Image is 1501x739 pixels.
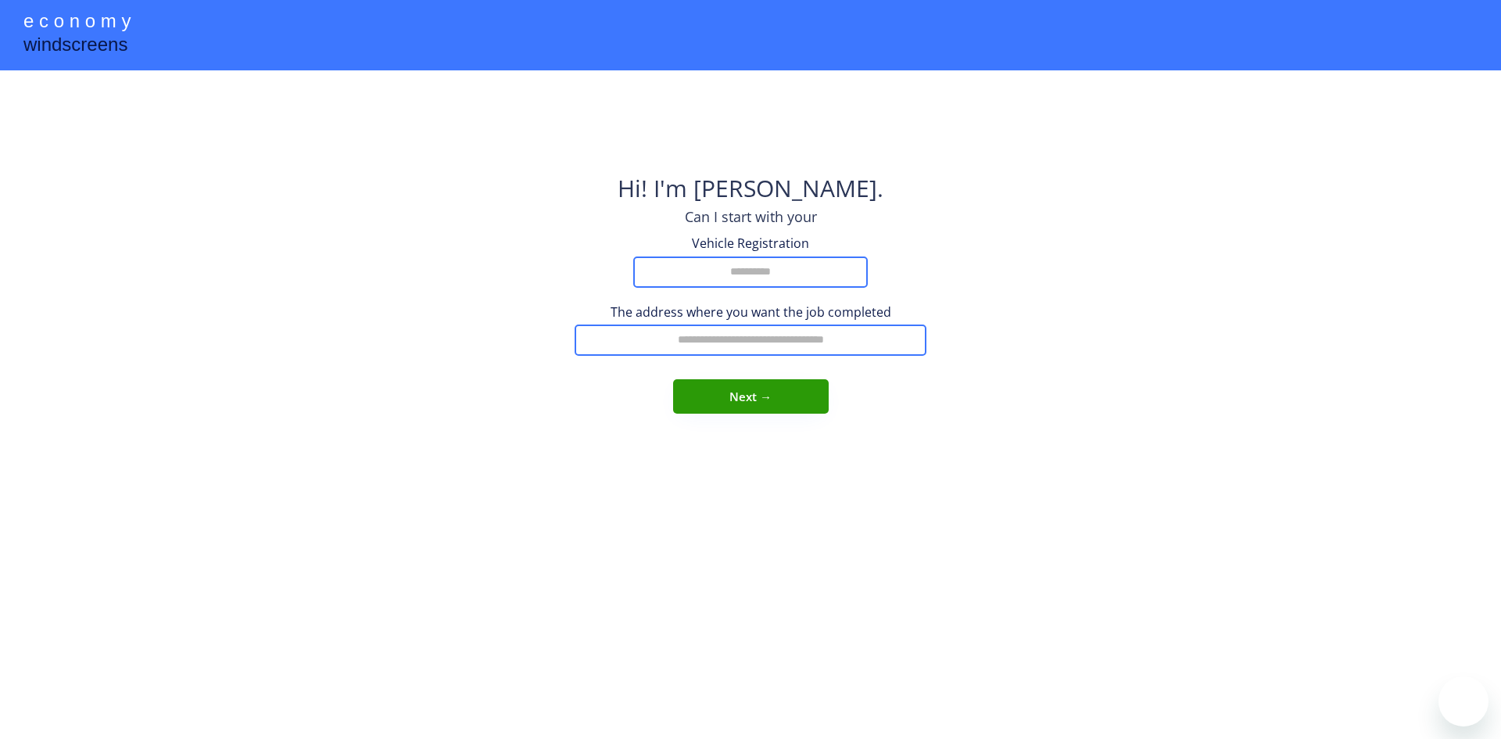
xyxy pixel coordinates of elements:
[672,235,829,252] div: Vehicle Registration
[23,8,131,38] div: e c o n o m y
[711,86,790,164] img: yH5BAEAAAAALAAAAAABAAEAAAIBRAA7
[673,379,829,414] button: Next →
[23,31,127,62] div: windscreens
[618,172,883,207] div: Hi! I'm [PERSON_NAME].
[575,303,926,321] div: The address where you want the job completed
[685,207,817,227] div: Can I start with your
[1438,676,1488,726] iframe: Button to launch messaging window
